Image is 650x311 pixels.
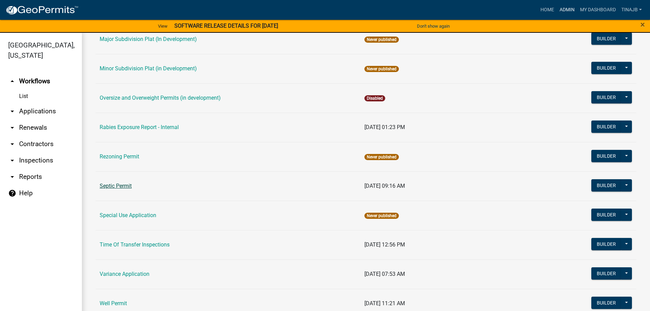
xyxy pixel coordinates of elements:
[8,77,16,85] i: arrow_drop_up
[364,183,405,189] span: [DATE] 09:16 AM
[364,124,405,130] span: [DATE] 01:23 PM
[640,20,645,29] button: Close
[591,91,621,103] button: Builder
[8,173,16,181] i: arrow_drop_down
[8,140,16,148] i: arrow_drop_down
[8,107,16,115] i: arrow_drop_down
[100,300,127,307] a: Well Permit
[591,209,621,221] button: Builder
[591,238,621,250] button: Builder
[8,156,16,165] i: arrow_drop_down
[100,153,139,160] a: Rezoning Permit
[155,20,170,32] a: View
[364,213,399,219] span: Never published
[591,121,621,133] button: Builder
[591,297,621,309] button: Builder
[364,154,399,160] span: Never published
[364,241,405,248] span: [DATE] 12:56 PM
[414,20,452,32] button: Don't show again
[619,3,645,16] a: Tinajb
[577,3,619,16] a: My Dashboard
[591,62,621,74] button: Builder
[591,150,621,162] button: Builder
[100,36,197,42] a: Major Subdivision Plat (In Development)
[591,267,621,280] button: Builder
[364,66,399,72] span: Never published
[174,23,278,29] strong: SOFTWARE RELEASE DETAILS FOR [DATE]
[100,95,221,101] a: Oversize and Overweight Permits (in development)
[100,124,179,130] a: Rabies Exposure Report - Internal
[364,271,405,277] span: [DATE] 07:53 AM
[100,212,156,218] a: Special Use Application
[364,95,385,101] span: Disabled
[100,65,197,72] a: Minor Subdivision Plat (in Development)
[591,32,621,45] button: Builder
[591,179,621,192] button: Builder
[364,300,405,307] span: [DATE] 11:21 AM
[640,20,645,29] span: ×
[100,271,149,277] a: Variance Application
[8,124,16,132] i: arrow_drop_down
[100,241,170,248] a: Time Of Transfer Inspections
[8,189,16,197] i: help
[364,37,399,43] span: Never published
[557,3,577,16] a: Admin
[100,183,132,189] a: Septic Permit
[538,3,557,16] a: Home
